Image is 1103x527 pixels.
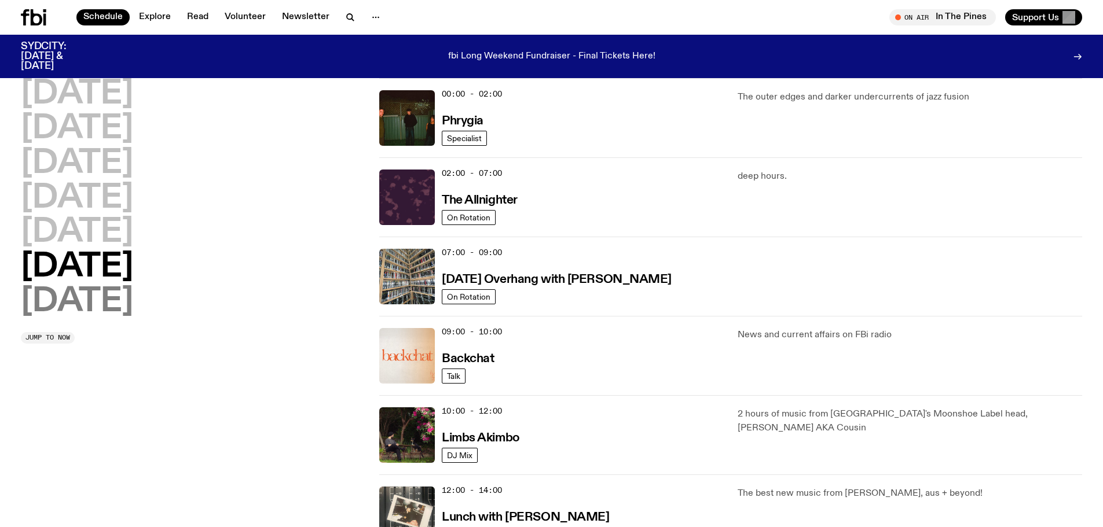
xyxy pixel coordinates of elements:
[442,326,502,337] span: 09:00 - 10:00
[889,9,996,25] button: On AirIn The Pines
[447,213,490,222] span: On Rotation
[218,9,273,25] a: Volunteer
[180,9,215,25] a: Read
[442,351,494,365] a: Backchat
[275,9,336,25] a: Newsletter
[447,293,490,301] span: On Rotation
[442,289,496,304] a: On Rotation
[442,194,518,207] h3: The Allnighter
[442,131,487,146] a: Specialist
[442,113,483,127] a: Phrygia
[21,78,133,110] button: [DATE]
[21,216,133,249] button: [DATE]
[21,113,133,145] button: [DATE]
[442,368,466,384] a: Talk
[442,115,483,127] h3: Phrygia
[379,407,435,463] img: Jackson sits at an outdoor table, legs crossed and gazing at a black and brown dog also sitting a...
[21,286,133,318] button: [DATE]
[448,51,655,62] p: fbi Long Weekend Fundraiser - Final Tickets Here!
[442,406,502,417] span: 10:00 - 12:00
[447,372,460,381] span: Talk
[442,353,494,365] h3: Backchat
[738,487,1082,500] p: The best new music from [PERSON_NAME], aus + beyond!
[447,134,482,143] span: Specialist
[442,247,502,258] span: 07:00 - 09:00
[442,448,478,463] a: DJ Mix
[21,251,133,283] button: [DATE]
[442,511,609,524] h3: Lunch with [PERSON_NAME]
[21,182,133,215] button: [DATE]
[738,328,1082,342] p: News and current affairs on FBi radio
[379,90,435,146] img: A greeny-grainy film photo of Bela, John and Bindi at night. They are standing in a backyard on g...
[738,407,1082,435] p: 2 hours of music from [GEOGRAPHIC_DATA]'s Moonshoe Label head, [PERSON_NAME] AKA Cousin
[447,451,472,460] span: DJ Mix
[379,249,435,304] img: A corner shot of the fbi music library
[738,90,1082,104] p: The outer edges and darker undercurrents of jazz fusion
[442,210,496,225] a: On Rotation
[25,334,70,341] span: Jump to now
[442,509,609,524] a: Lunch with [PERSON_NAME]
[1005,9,1082,25] button: Support Us
[76,9,130,25] a: Schedule
[442,274,672,286] h3: [DATE] Overhang with [PERSON_NAME]
[21,332,75,344] button: Jump to now
[442,192,518,207] a: The Allnighter
[442,432,520,444] h3: Limbs Akimbo
[1012,12,1059,23] span: Support Us
[442,89,502,99] span: 00:00 - 02:00
[738,169,1082,183] p: deep hours.
[442,430,520,444] a: Limbs Akimbo
[132,9,178,25] a: Explore
[442,271,672,286] a: [DATE] Overhang with [PERSON_NAME]
[442,485,502,496] span: 12:00 - 14:00
[21,42,95,71] h3: SYDCITY: [DATE] & [DATE]
[21,148,133,180] button: [DATE]
[442,168,502,179] span: 02:00 - 07:00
